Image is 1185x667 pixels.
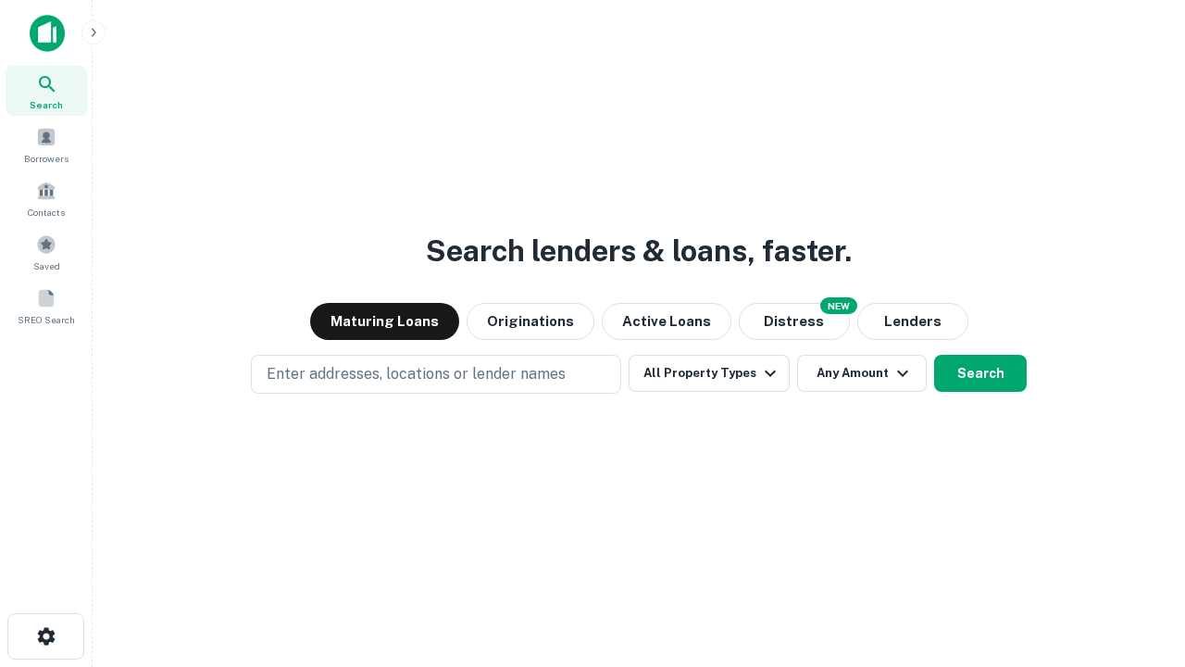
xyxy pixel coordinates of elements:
[310,303,459,340] button: Maturing Loans
[857,303,968,340] button: Lenders
[602,303,731,340] button: Active Loans
[28,205,65,220] span: Contacts
[629,355,790,392] button: All Property Types
[30,15,65,52] img: capitalize-icon.png
[1092,519,1185,608] iframe: Chat Widget
[267,363,566,385] p: Enter addresses, locations or lender names
[6,173,87,223] a: Contacts
[739,303,850,340] button: Search distressed loans with lien and other non-mortgage details.
[6,66,87,116] a: Search
[30,97,63,112] span: Search
[797,355,927,392] button: Any Amount
[6,227,87,277] a: Saved
[467,303,594,340] button: Originations
[934,355,1027,392] button: Search
[820,297,857,314] div: NEW
[24,151,69,166] span: Borrowers
[18,312,75,327] span: SREO Search
[6,281,87,331] a: SREO Search
[426,229,852,273] h3: Search lenders & loans, faster.
[6,120,87,170] a: Borrowers
[251,355,621,394] button: Enter addresses, locations or lender names
[33,258,60,273] span: Saved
